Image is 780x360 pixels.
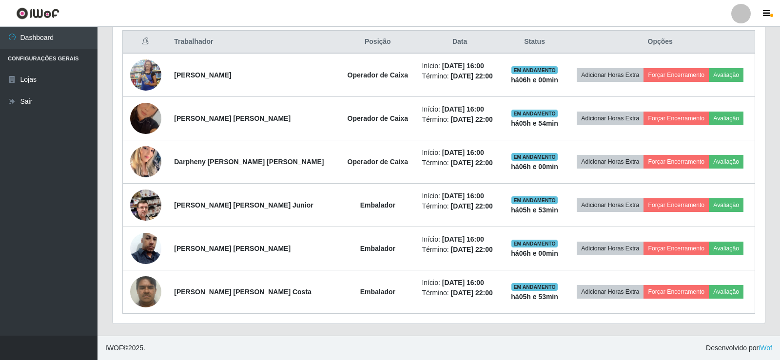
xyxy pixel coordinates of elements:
time: [DATE] 22:00 [451,115,493,123]
strong: há 06 h e 00 min [511,163,558,171]
li: Término: [422,71,497,81]
button: Avaliação [709,242,743,255]
strong: há 06 h e 00 min [511,76,558,84]
span: EM ANDAMENTO [511,110,558,117]
button: Forçar Encerramento [643,155,709,169]
li: Início: [422,104,497,114]
img: 1740359747198.jpeg [130,221,161,276]
button: Forçar Encerramento [643,112,709,125]
button: Forçar Encerramento [643,285,709,299]
button: Avaliação [709,155,743,169]
th: Status [504,31,566,54]
th: Data [416,31,503,54]
th: Posição [339,31,416,54]
span: EM ANDAMENTO [511,240,558,247]
strong: Operador de Caixa [348,71,409,79]
img: 1710860479647.jpeg [130,91,161,146]
li: Término: [422,245,497,255]
span: Desenvolvido por [706,343,772,353]
strong: Embalador [360,288,395,296]
button: Adicionar Horas Extra [577,198,643,212]
img: 1705104978239.jpeg [130,39,161,111]
li: Término: [422,201,497,211]
button: Forçar Encerramento [643,198,709,212]
time: [DATE] 16:00 [442,149,484,156]
th: Opções [565,31,755,54]
img: 1738890227039.jpeg [130,134,161,189]
time: [DATE] 22:00 [451,159,493,167]
a: iWof [759,344,772,352]
time: [DATE] 22:00 [451,289,493,297]
time: [DATE] 22:00 [451,72,493,80]
time: [DATE] 16:00 [442,105,484,113]
strong: [PERSON_NAME] [PERSON_NAME] [174,114,291,122]
img: 1752587880902.jpeg [130,271,161,312]
li: Início: [422,278,497,288]
button: Avaliação [709,112,743,125]
li: Início: [422,61,497,71]
span: EM ANDAMENTO [511,283,558,291]
strong: há 05 h e 53 min [511,206,558,214]
strong: [PERSON_NAME] [PERSON_NAME] Costa [174,288,312,296]
strong: [PERSON_NAME] [PERSON_NAME] Junior [174,201,313,209]
strong: Operador de Caixa [348,158,409,166]
strong: há 05 h e 54 min [511,119,558,127]
span: EM ANDAMENTO [511,196,558,204]
span: EM ANDAMENTO [511,66,558,74]
img: 1699235527028.jpeg [130,177,161,233]
button: Adicionar Horas Extra [577,68,643,82]
time: [DATE] 22:00 [451,202,493,210]
span: IWOF [105,344,123,352]
button: Avaliação [709,285,743,299]
time: [DATE] 16:00 [442,235,484,243]
li: Término: [422,114,497,125]
li: Término: [422,288,497,298]
span: EM ANDAMENTO [511,153,558,161]
time: [DATE] 16:00 [442,192,484,200]
button: Adicionar Horas Extra [577,155,643,169]
strong: [PERSON_NAME] [PERSON_NAME] [174,245,291,252]
button: Forçar Encerramento [643,242,709,255]
strong: [PERSON_NAME] [174,71,231,79]
strong: Operador de Caixa [348,114,409,122]
button: Adicionar Horas Extra [577,242,643,255]
time: [DATE] 22:00 [451,246,493,253]
img: CoreUI Logo [16,7,59,19]
button: Avaliação [709,68,743,82]
li: Término: [422,158,497,168]
li: Início: [422,234,497,245]
button: Adicionar Horas Extra [577,112,643,125]
li: Início: [422,148,497,158]
li: Início: [422,191,497,201]
strong: há 06 h e 00 min [511,249,558,257]
button: Avaliação [709,198,743,212]
strong: Darpheny [PERSON_NAME] [PERSON_NAME] [174,158,324,166]
strong: Embalador [360,245,395,252]
button: Forçar Encerramento [643,68,709,82]
strong: há 05 h e 53 min [511,293,558,301]
span: © 2025 . [105,343,145,353]
button: Adicionar Horas Extra [577,285,643,299]
time: [DATE] 16:00 [442,62,484,70]
th: Trabalhador [168,31,339,54]
time: [DATE] 16:00 [442,279,484,286]
strong: Embalador [360,201,395,209]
